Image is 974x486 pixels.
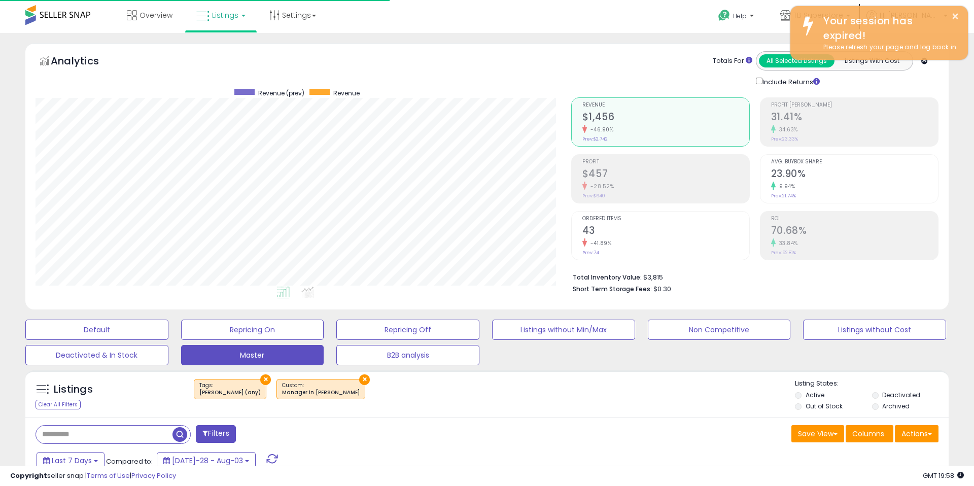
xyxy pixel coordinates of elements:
[582,216,749,222] span: Ordered Items
[923,471,964,480] span: 2025-08-14 19:58 GMT
[795,379,948,389] p: Listing States:
[587,183,614,190] small: -28.52%
[573,270,931,283] li: $3,815
[776,183,795,190] small: 9.94%
[37,452,105,469] button: Last 7 Days
[710,2,764,33] a: Help
[140,10,172,20] span: Overview
[582,159,749,165] span: Profit
[172,456,243,466] span: [DATE]-28 - Aug-03
[181,345,324,365] button: Master
[157,452,256,469] button: [DATE]-28 - Aug-03
[582,193,605,199] small: Prev: $640
[771,216,938,222] span: ROI
[199,381,261,397] span: Tags :
[771,225,938,238] h2: 70.68%
[771,111,938,125] h2: 31.41%
[713,56,752,66] div: Totals For
[36,400,81,409] div: Clear All Filters
[733,12,747,20] span: Help
[260,374,271,385] button: ×
[771,168,938,182] h2: 23.90%
[25,345,168,365] button: Deactivated & In Stock
[282,381,360,397] span: Custom:
[791,425,844,442] button: Save View
[196,425,235,443] button: Filters
[131,471,176,480] a: Privacy Policy
[333,89,360,97] span: Revenue
[492,320,635,340] button: Listings without Min/Max
[587,239,612,247] small: -41.89%
[834,54,910,67] button: Listings With Cost
[718,9,730,22] i: Get Help
[582,168,749,182] h2: $457
[582,111,749,125] h2: $1,456
[776,126,798,133] small: 34.63%
[951,10,959,23] button: ×
[258,89,304,97] span: Revenue (prev)
[776,239,798,247] small: 33.84%
[882,391,920,399] label: Deactivated
[587,126,614,133] small: -46.90%
[806,391,824,399] label: Active
[573,273,642,282] b: Total Inventory Value:
[10,471,47,480] strong: Copyright
[748,76,832,87] div: Include Returns
[582,225,749,238] h2: 43
[648,320,791,340] button: Non Competitive
[895,425,938,442] button: Actions
[582,102,749,108] span: Revenue
[573,285,652,293] b: Short Term Storage Fees:
[336,320,479,340] button: Repricing Off
[336,345,479,365] button: B2B analysis
[771,193,796,199] small: Prev: 21.74%
[771,159,938,165] span: Avg. Buybox Share
[806,402,843,410] label: Out of Stock
[282,389,360,396] div: Manager in [PERSON_NAME]
[653,284,671,294] span: $0.30
[87,471,130,480] a: Terms of Use
[106,457,153,466] span: Compared to:
[181,320,324,340] button: Repricing On
[882,402,910,410] label: Archived
[582,136,608,142] small: Prev: $2,742
[771,102,938,108] span: Profit [PERSON_NAME]
[199,389,261,396] div: [PERSON_NAME] (any)
[10,471,176,481] div: seller snap | |
[52,456,92,466] span: Last 7 Days
[359,374,370,385] button: ×
[582,250,599,256] small: Prev: 74
[846,425,893,442] button: Columns
[54,383,93,397] h5: Listings
[771,250,796,256] small: Prev: 52.81%
[25,320,168,340] button: Default
[771,136,798,142] small: Prev: 23.33%
[212,10,238,20] span: Listings
[852,429,884,439] span: Columns
[816,43,960,52] div: Please refresh your page and log back in
[759,54,834,67] button: All Selected Listings
[803,320,946,340] button: Listings without Cost
[816,14,960,43] div: Your session has expired!
[51,54,119,71] h5: Analytics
